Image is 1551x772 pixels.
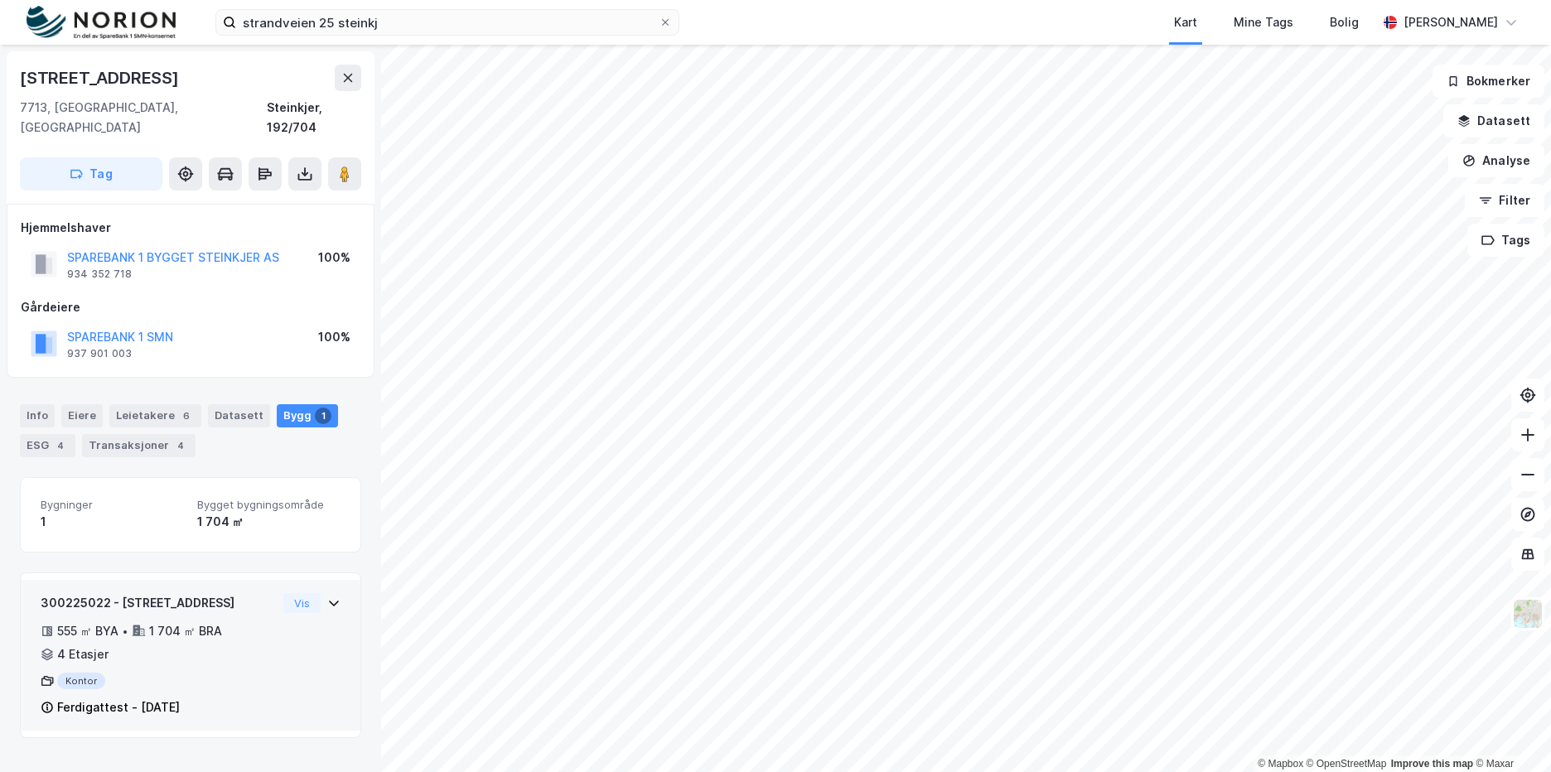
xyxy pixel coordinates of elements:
[208,404,270,427] div: Datasett
[57,621,118,641] div: 555 ㎡ BYA
[149,621,222,641] div: 1 704 ㎡ BRA
[57,644,109,664] div: 4 Etasjer
[197,498,341,512] span: Bygget bygningsområde
[315,408,331,424] div: 1
[20,65,182,91] div: [STREET_ADDRESS]
[27,6,176,40] img: norion-logo.80e7a08dc31c2e691866.png
[318,327,350,347] div: 100%
[1512,598,1544,630] img: Z
[277,404,338,427] div: Bygg
[41,498,184,512] span: Bygninger
[1448,144,1544,177] button: Analyse
[172,437,189,454] div: 4
[1307,758,1387,770] a: OpenStreetMap
[82,434,196,457] div: Transaksjoner
[67,268,132,281] div: 934 352 718
[20,404,55,427] div: Info
[21,297,360,317] div: Gårdeiere
[1433,65,1544,98] button: Bokmerker
[20,157,162,191] button: Tag
[1174,12,1197,32] div: Kart
[52,437,69,454] div: 4
[20,434,75,457] div: ESG
[61,404,103,427] div: Eiere
[267,98,361,138] div: Steinkjer, 192/704
[1404,12,1498,32] div: [PERSON_NAME]
[178,408,195,424] div: 6
[21,218,360,238] div: Hjemmelshaver
[109,404,201,427] div: Leietakere
[57,697,180,717] div: Ferdigattest - [DATE]
[122,625,128,638] div: •
[41,512,184,532] div: 1
[1330,12,1359,32] div: Bolig
[20,98,267,138] div: 7713, [GEOGRAPHIC_DATA], [GEOGRAPHIC_DATA]
[67,347,132,360] div: 937 901 003
[283,593,321,613] button: Vis
[318,248,350,268] div: 100%
[1391,758,1473,770] a: Improve this map
[41,593,277,613] div: 300225022 - [STREET_ADDRESS]
[236,10,659,35] input: Søk på adresse, matrikkel, gårdeiere, leietakere eller personer
[1443,104,1544,138] button: Datasett
[197,512,341,532] div: 1 704 ㎡
[1465,184,1544,217] button: Filter
[1468,692,1551,772] div: Kontrollprogram for chat
[1234,12,1293,32] div: Mine Tags
[1467,224,1544,257] button: Tags
[1258,758,1303,770] a: Mapbox
[1468,692,1551,772] iframe: Chat Widget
